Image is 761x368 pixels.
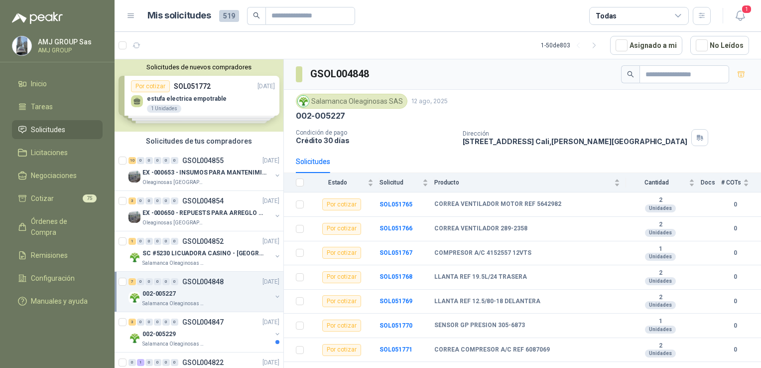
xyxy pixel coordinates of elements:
div: Por cotizar [322,223,361,235]
p: 002-005229 [142,330,176,339]
span: search [627,71,634,78]
span: Licitaciones [31,147,68,158]
span: Cantidad [626,179,687,186]
div: Por cotizar [322,247,361,259]
p: EX -000653 - INSUMOS PARA MANTENIMIENTO A CADENAS [142,168,266,178]
div: 0 [128,359,136,366]
span: search [253,12,260,19]
div: 0 [137,157,144,164]
div: Unidades [645,229,676,237]
a: SOL051768 [380,273,412,280]
p: 12 ago, 2025 [411,97,448,106]
p: [DATE] [262,237,279,246]
p: Salamanca Oleaginosas SAS [142,300,205,308]
div: 0 [162,197,170,204]
span: 519 [219,10,239,22]
span: 75 [83,194,97,202]
a: Remisiones [12,246,103,265]
a: SOL051770 [380,322,412,329]
b: 2 [626,221,695,229]
img: Company Logo [12,36,31,55]
img: Company Logo [128,211,140,223]
span: # COTs [721,179,741,186]
div: Por cotizar [322,198,361,210]
a: Configuración [12,269,103,288]
div: 0 [137,278,144,285]
div: 0 [145,157,153,164]
button: Solicitudes de nuevos compradores [119,63,279,71]
button: Asignado a mi [610,36,682,55]
div: 0 [154,278,161,285]
th: Cantidad [626,173,701,192]
h3: GSOL004848 [310,66,371,82]
div: 0 [154,359,161,366]
div: 0 [171,238,178,245]
span: Órdenes de Compra [31,216,93,238]
p: Dirección [463,130,688,137]
span: Solicitudes [31,124,65,135]
a: Solicitudes [12,120,103,139]
b: 0 [721,224,749,233]
span: Negociaciones [31,170,77,181]
div: 1 [137,359,144,366]
b: 0 [721,200,749,209]
b: 2 [626,269,695,277]
div: 3 [128,319,136,326]
b: 0 [721,272,749,282]
p: [DATE] [262,156,279,166]
div: Solicitudes [296,156,330,167]
div: 1 - 50 de 803 [541,37,602,53]
b: CORREA VENTILADOR MOTOR REF 5642982 [434,200,561,208]
div: Unidades [645,253,676,261]
div: Todas [596,10,617,21]
a: SOL051767 [380,249,412,256]
th: Producto [434,173,626,192]
div: 0 [171,157,178,164]
a: SOL051771 [380,346,412,353]
div: 0 [145,278,153,285]
th: Docs [701,173,721,192]
b: SENSOR GP PRESION 305-6873 [434,322,525,330]
p: GSOL004854 [182,197,224,204]
a: SOL051765 [380,201,412,208]
p: GSOL004848 [182,278,224,285]
img: Company Logo [128,332,140,344]
div: Por cotizar [322,295,361,307]
p: [STREET_ADDRESS] Cali , [PERSON_NAME][GEOGRAPHIC_DATA] [463,137,688,146]
p: GSOL004852 [182,238,224,245]
div: 0 [171,359,178,366]
div: Solicitudes de tus compradores [115,132,283,151]
b: COMPRESOR A/C 4152557 12VTS [434,249,531,257]
p: 002-005227 [296,111,345,121]
p: SC #5230 LICUADORA CASINO - [GEOGRAPHIC_DATA] [142,249,266,258]
th: Solicitud [380,173,434,192]
div: 0 [145,197,153,204]
p: GSOL004822 [182,359,224,366]
div: 0 [171,278,178,285]
div: 7 [128,278,136,285]
b: LLANTA REF 12.5/80-18 DELANTERA [434,298,540,306]
div: 0 [145,238,153,245]
th: Estado [310,173,380,192]
div: 0 [154,319,161,326]
div: 3 [128,197,136,204]
p: Condición de pago [296,129,455,136]
div: Unidades [645,204,676,212]
div: 0 [171,319,178,326]
a: Inicio [12,74,103,93]
p: AMJ GROUP Sas [38,38,100,45]
div: 0 [162,157,170,164]
p: 002-005227 [142,289,176,299]
img: Company Logo [128,251,140,263]
div: 0 [162,359,170,366]
a: 1 0 0 0 0 0 GSOL004852[DATE] Company LogoSC #5230 LICUADORA CASINO - [GEOGRAPHIC_DATA]Salamanca O... [128,235,281,267]
a: Órdenes de Compra [12,212,103,242]
div: Solicitudes de nuevos compradoresPor cotizarSOL051772[DATE] estufa electrica empotrable1 Unidades... [115,59,283,132]
div: 0 [162,319,170,326]
b: SOL051766 [380,225,412,232]
a: Negociaciones [12,166,103,185]
a: Cotizar75 [12,189,103,208]
span: Remisiones [31,250,68,261]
